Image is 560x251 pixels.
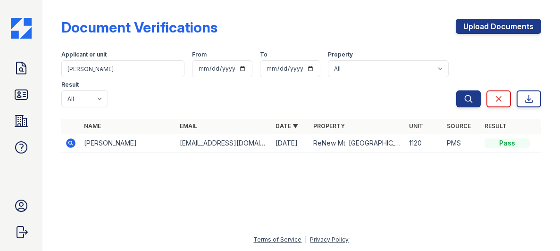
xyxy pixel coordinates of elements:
input: Search by name, email, or unit number [61,60,184,77]
td: ReNew Mt. [GEOGRAPHIC_DATA] [309,134,405,153]
a: Terms of Service [253,236,301,243]
a: Email [180,122,197,130]
label: Result [61,81,79,89]
div: | [305,236,307,243]
td: [DATE] [272,134,309,153]
td: 1120 [405,134,443,153]
div: Pass [485,138,530,148]
a: Name [84,122,101,130]
a: Property [313,122,345,130]
label: From [192,51,207,58]
label: Property [328,51,353,58]
a: Upload Documents [456,19,541,34]
label: To [260,51,267,58]
a: Source [447,122,471,130]
label: Applicant or unit [61,51,107,58]
a: Privacy Policy [310,236,349,243]
a: Result [485,122,507,130]
div: Document Verifications [61,19,217,36]
td: PMS [443,134,481,153]
a: Unit [409,122,423,130]
a: Date ▼ [276,122,298,130]
img: CE_Icon_Blue-c292c112584629df590d857e76928e9f676e5b41ef8f769ba2f05ee15b207248.png [11,18,32,39]
td: [EMAIL_ADDRESS][DOMAIN_NAME] [176,134,272,153]
td: [PERSON_NAME] [80,134,176,153]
